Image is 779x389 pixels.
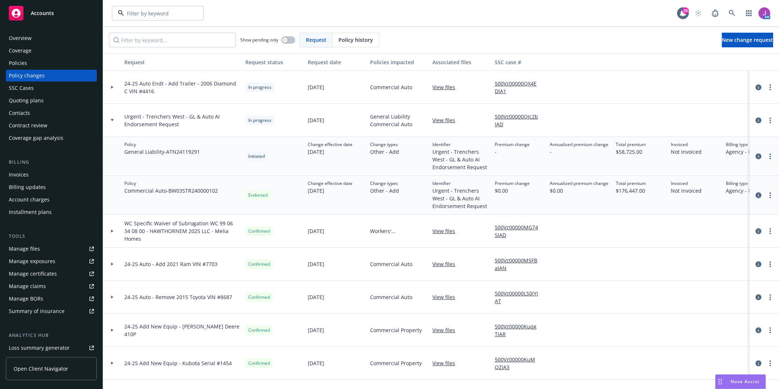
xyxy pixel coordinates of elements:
span: Total premium [616,180,646,187]
span: Invoiced [671,141,702,148]
a: circleInformation [754,116,763,125]
a: Account charges [6,194,97,206]
span: Workers' Compensation [370,227,427,235]
span: Annualized premium change [550,141,608,148]
span: Policy history [339,36,373,44]
button: Associated files [429,53,492,71]
a: Coverage [6,45,97,57]
span: [DATE] [308,260,324,268]
a: Report a Bug [708,6,723,21]
div: Overview [9,32,32,44]
a: View files [432,83,461,91]
a: Manage exposures [6,255,97,267]
span: Commercial Auto [370,120,412,128]
a: Policy changes [6,70,97,81]
a: Summary of insurance [6,305,97,317]
a: New change request [722,33,773,47]
span: 24-25 Add New Equip - [PERSON_NAME] Deere 410P [124,323,239,338]
a: more [766,83,775,92]
a: Manage certificates [6,268,97,280]
img: photo [758,7,770,19]
a: 500Vz00000QX4EDIA1 [495,80,544,95]
div: Toggle Row Expanded [103,314,121,347]
span: Commercial Property [370,326,422,334]
div: Toggle Row Expanded [103,347,121,380]
a: Billing updates [6,181,97,193]
span: $0.00 [495,187,530,194]
span: [DATE] [308,293,324,301]
div: Account charges [9,194,50,206]
a: 500Vz00000KuMQZIA3 [495,356,544,371]
span: Other - Add [370,187,399,194]
span: Agency - Pay in full [726,148,772,156]
span: Billing type [726,141,772,148]
span: Other - Add [370,148,399,156]
div: Associated files [432,58,489,66]
div: Policy changes [9,70,45,81]
span: Urgent - Trenchers West - GL & Auto AI Endorsement Request [432,148,489,171]
span: [DATE] [308,148,352,156]
a: circleInformation [754,83,763,92]
a: Switch app [742,6,756,21]
span: Change types [370,141,399,148]
a: Policies [6,57,97,69]
span: Accounts [31,10,54,16]
span: WC Specific Waiver of Subrogation WC 99 06 34 08 00 - HAWTHORNEM 2025 LLC - Melia Homes [124,219,239,243]
span: Confirmed [248,327,270,334]
a: View files [432,260,461,268]
span: 24-25 Add New Equip - Kubota Serial #1454 [124,359,232,367]
a: Search [725,6,739,21]
span: Premium change [495,180,530,187]
div: Summary of insurance [9,305,65,317]
span: Premium change [495,141,530,148]
button: Request status [242,53,305,71]
button: Policies impacted [367,53,429,71]
span: - [550,148,608,156]
a: circleInformation [754,293,763,302]
span: Identifier [432,180,489,187]
a: 500Vz00000QJc2bIAD [495,113,544,128]
a: more [766,227,775,236]
span: Annualized premium change [550,180,608,187]
a: View files [432,326,461,334]
a: View files [432,227,461,235]
span: Show pending only [240,37,278,43]
span: $0.00 [550,187,608,194]
a: Accounts [6,3,97,23]
div: Toggle Row Expanded [103,281,121,314]
span: Commercial Auto [370,260,412,268]
div: Toggle Row Expanded [103,137,121,176]
div: Contacts [9,107,30,119]
div: Contract review [9,120,47,131]
span: Not invoiced [671,148,702,156]
div: Manage claims [9,280,46,292]
a: circleInformation [754,191,763,200]
div: Toggle Row Expanded [103,248,121,281]
div: Toggle Row Expanded [103,215,121,248]
a: Coverage gap analysis [6,132,97,144]
span: Change effective date [308,180,352,187]
span: - [495,148,530,156]
button: SSC case # [492,53,547,71]
a: more [766,191,775,200]
span: In progress [248,117,271,124]
span: Commercial Property [370,359,422,367]
a: Manage BORs [6,293,97,305]
div: Analytics hub [6,332,97,339]
span: Billing type [726,180,772,187]
a: Invoices [6,169,97,181]
div: Coverage [9,45,32,57]
div: Toggle Row Expanded [103,104,121,137]
span: Total premium [616,141,646,148]
a: Overview [6,32,97,44]
div: Billing updates [9,181,46,193]
span: In progress [248,84,271,91]
span: Identifier [432,141,489,148]
div: Invoices [9,169,29,181]
a: View files [432,116,461,124]
a: Manage claims [6,280,97,292]
a: circleInformation [754,359,763,368]
a: more [766,293,775,302]
span: [DATE] [308,187,352,194]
